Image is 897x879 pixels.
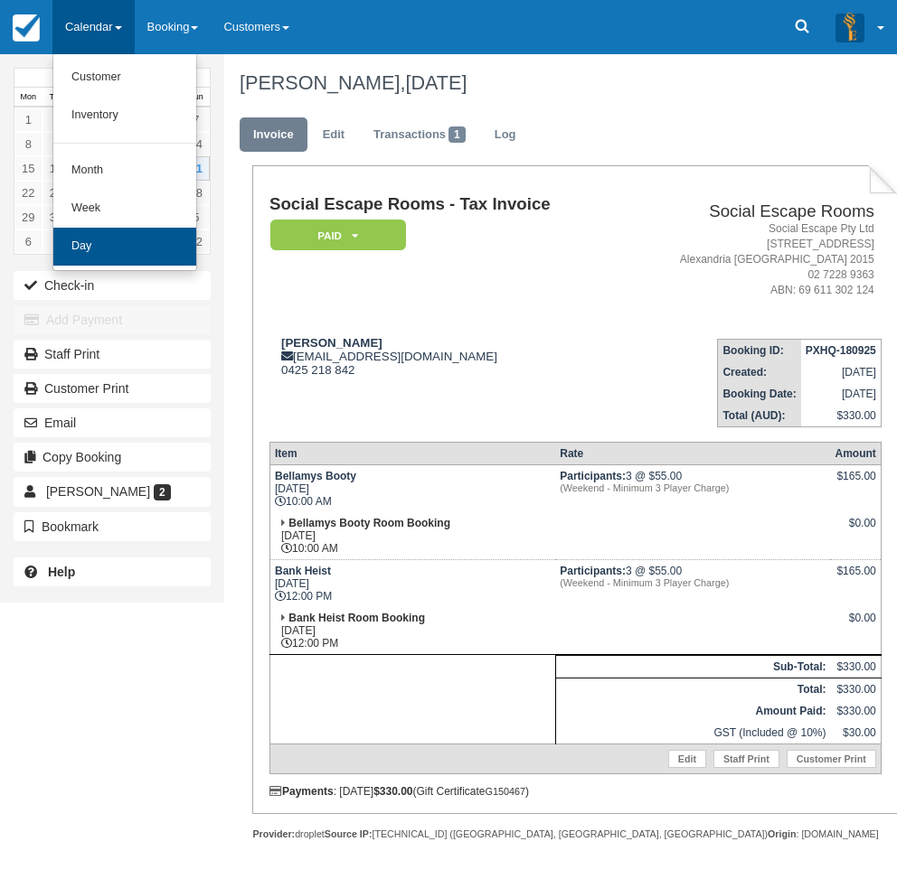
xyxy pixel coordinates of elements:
[481,117,530,153] a: Log
[53,228,196,266] a: Day
[53,152,196,190] a: Month
[269,464,555,512] td: [DATE] 10:00 AM
[53,59,196,97] a: Customer
[14,108,42,132] a: 1
[835,517,875,544] div: $0.00
[269,785,334,798] strong: Payments
[628,221,874,299] address: Social Escape Pty Ltd [STREET_ADDRESS] Alexandria [GEOGRAPHIC_DATA] 2015 02 7228 9363 ABN: 69 611...
[830,722,881,744] td: $30.00
[560,565,626,577] strong: Participants
[42,108,71,132] a: 2
[14,88,42,108] th: Mon
[14,340,211,369] a: Staff Print
[787,750,876,768] a: Customer Print
[288,517,450,529] strong: Bellamys Booty Room Booking
[14,408,211,437] button: Email
[14,477,211,506] a: [PERSON_NAME] 2
[836,13,864,42] img: A3
[269,607,555,655] td: [DATE] 12:00 PM
[269,219,400,252] a: Paid
[269,336,620,377] div: [EMAIL_ADDRESS][DOMAIN_NAME] 0425 218 842
[269,785,882,798] div: : [DATE] (Gift Certificate )
[14,205,42,229] a: 29
[14,229,42,254] a: 6
[269,559,555,607] td: [DATE] 12:00 PM
[830,678,881,700] td: $330.00
[269,195,620,214] h1: Social Escape Rooms - Tax Invoice
[14,305,211,334] button: Add Payment
[240,117,307,153] a: Invoice
[628,202,874,221] h2: Social Escape Rooms
[560,470,626,482] strong: Participants
[555,559,830,607] td: 3 @ $55.00
[46,484,150,499] span: [PERSON_NAME]
[288,612,425,624] strong: Bank Heist Room Booking
[718,339,801,361] th: Booking ID:
[360,117,479,153] a: Transactions1
[555,700,830,722] th: Amount Paid:
[405,71,467,94] span: [DATE]
[13,14,40,42] img: checkfront-main-nav-mini-logo.png
[830,442,881,464] th: Amount
[560,577,826,588] em: (Weekend - Minimum 3 Player Charge)
[801,383,882,405] td: [DATE]
[555,464,830,512] td: 3 @ $55.00
[48,565,75,579] b: Help
[448,126,466,143] span: 1
[42,229,71,254] a: 7
[309,117,358,153] a: Edit
[14,156,42,181] a: 15
[14,557,211,586] a: Help
[713,750,779,768] a: Staff Print
[252,828,295,839] strong: Provider:
[275,470,356,482] strong: Bellamys Booty
[830,655,881,678] td: $330.00
[53,97,196,135] a: Inventory
[718,383,801,405] th: Booking Date:
[835,612,875,639] div: $0.00
[14,271,211,300] button: Check-in
[555,442,830,464] th: Rate
[14,181,42,205] a: 22
[53,190,196,228] a: Week
[555,722,830,744] td: GST (Included @ 10%)
[42,156,71,181] a: 16
[373,785,412,798] strong: $330.00
[806,344,876,357] strong: PXHQ-180925
[269,442,555,464] th: Item
[668,750,706,768] a: Edit
[835,470,875,497] div: $165.00
[14,374,211,403] a: Customer Print
[14,443,211,472] button: Copy Booking
[275,565,331,577] strong: Bank Heist
[154,484,171,500] span: 2
[560,482,826,493] em: (Weekend - Minimum 3 Player Charge)
[718,361,801,383] th: Created:
[718,405,801,427] th: Total (AUD):
[281,336,382,350] strong: [PERSON_NAME]
[830,700,881,722] td: $330.00
[555,655,830,678] th: Sub-Total:
[240,72,885,94] h1: [PERSON_NAME],
[42,205,71,229] a: 30
[42,181,71,205] a: 23
[14,132,42,156] a: 8
[42,88,71,108] th: Tue
[14,512,211,541] button: Bookmark
[801,405,882,427] td: $330.00
[801,361,882,383] td: [DATE]
[270,220,406,251] em: Paid
[325,828,373,839] strong: Source IP:
[768,828,796,839] strong: Origin
[486,786,525,797] small: G150467
[555,678,830,700] th: Total:
[269,512,555,560] td: [DATE] 10:00 AM
[835,565,875,592] div: $165.00
[42,132,71,156] a: 9
[52,54,197,271] ul: Calendar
